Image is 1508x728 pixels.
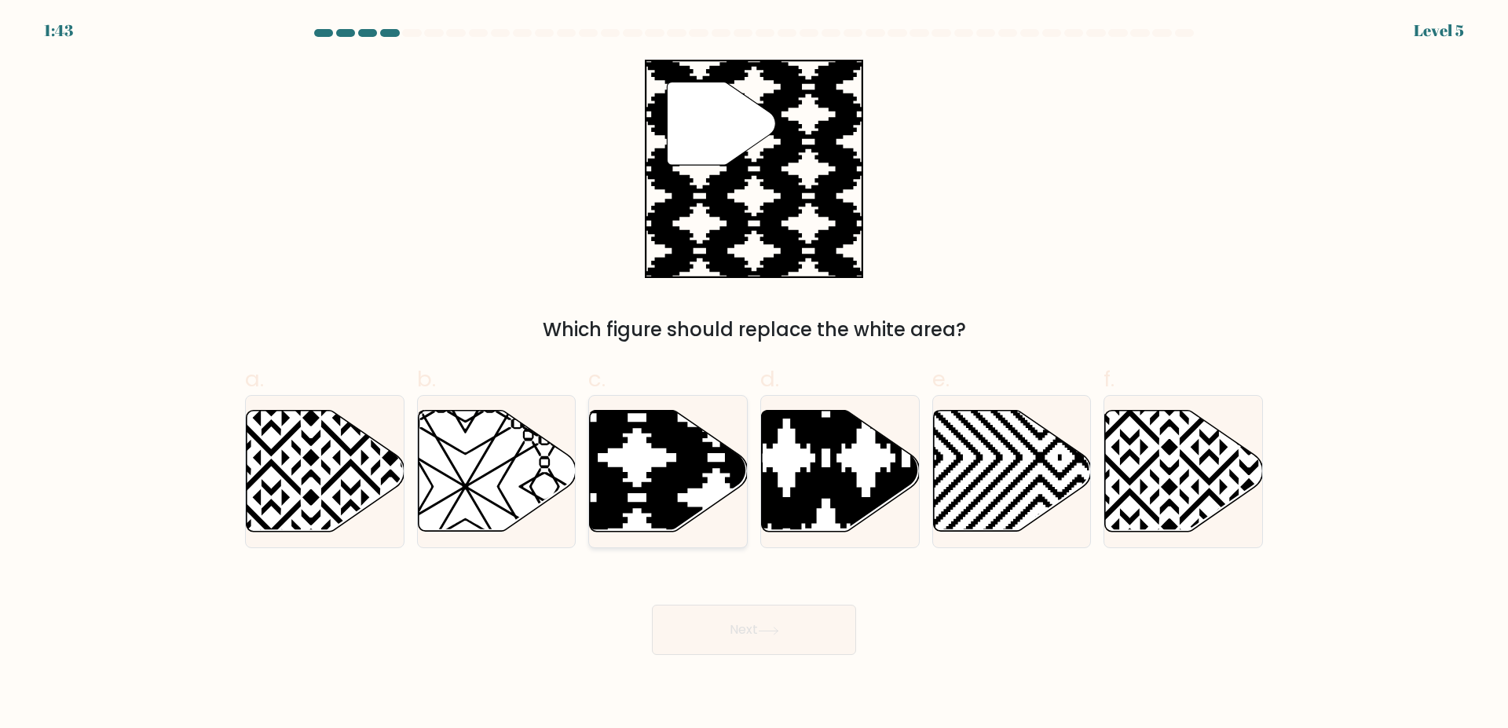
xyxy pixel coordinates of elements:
[652,605,856,655] button: Next
[760,364,779,394] span: d.
[245,364,264,394] span: a.
[417,364,436,394] span: b.
[254,316,1254,344] div: Which figure should replace the white area?
[588,364,606,394] span: c.
[1104,364,1115,394] span: f.
[44,19,73,42] div: 1:43
[667,82,775,165] g: "
[932,364,950,394] span: e.
[1414,19,1464,42] div: Level 5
